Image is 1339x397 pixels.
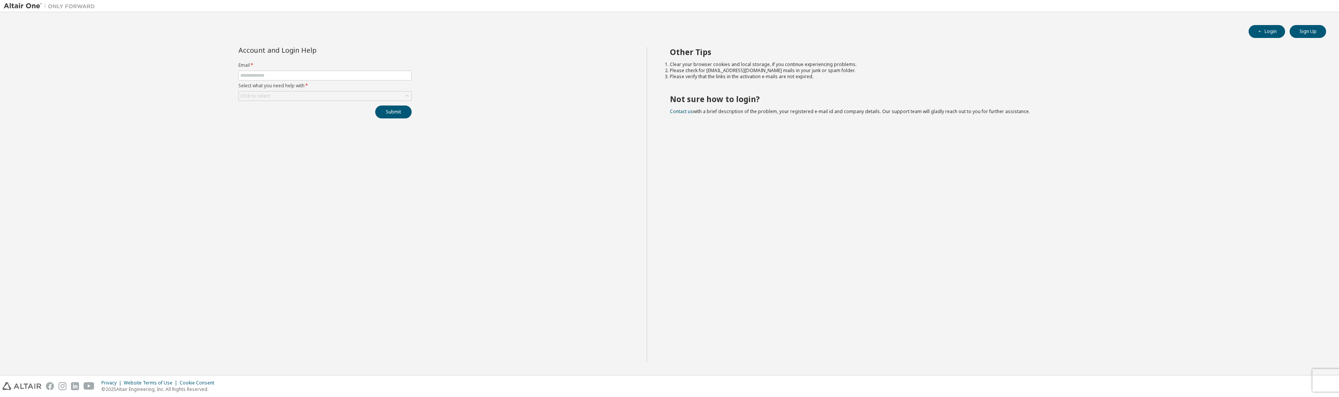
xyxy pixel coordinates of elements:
[670,74,1313,80] li: Please verify that the links in the activation e-mails are not expired.
[670,47,1313,57] h2: Other Tips
[124,380,180,386] div: Website Terms of Use
[2,382,41,390] img: altair_logo.svg
[180,380,219,386] div: Cookie Consent
[670,108,693,115] a: Contact us
[670,61,1313,68] li: Clear your browser cookies and local storage, if you continue experiencing problems.
[46,382,54,390] img: facebook.svg
[1290,25,1326,38] button: Sign Up
[1249,25,1285,38] button: Login
[670,94,1313,104] h2: Not sure how to login?
[238,62,412,68] label: Email
[84,382,95,390] img: youtube.svg
[101,386,219,392] p: © 2025 Altair Engineering, Inc. All Rights Reserved.
[239,91,411,101] div: Click to select
[71,382,79,390] img: linkedin.svg
[238,47,377,53] div: Account and Login Help
[375,106,412,118] button: Submit
[4,2,99,10] img: Altair One
[670,68,1313,74] li: Please check for [EMAIL_ADDRESS][DOMAIN_NAME] mails in your junk or spam folder.
[58,382,66,390] img: instagram.svg
[238,83,412,89] label: Select what you need help with
[101,380,124,386] div: Privacy
[670,108,1030,115] span: with a brief description of the problem, your registered e-mail id and company details. Our suppo...
[240,93,270,99] div: Click to select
